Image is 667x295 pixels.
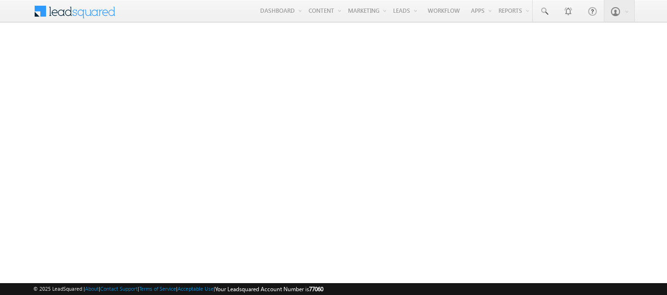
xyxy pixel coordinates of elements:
a: Acceptable Use [178,285,214,292]
a: Contact Support [100,285,138,292]
span: Your Leadsquared Account Number is [215,285,323,293]
span: 77060 [309,285,323,293]
a: Terms of Service [139,285,176,292]
a: About [85,285,99,292]
span: © 2025 LeadSquared | | | | | [33,285,323,294]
